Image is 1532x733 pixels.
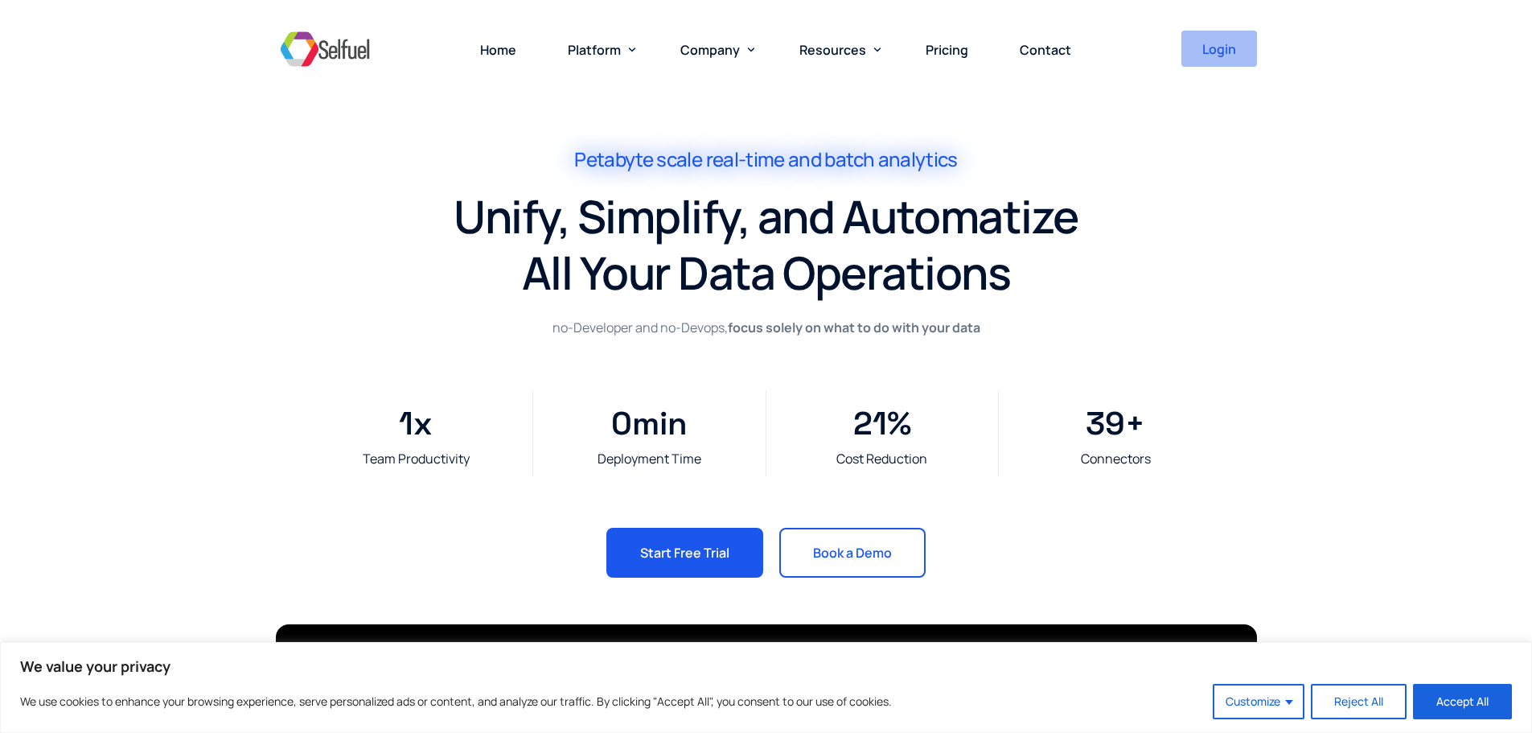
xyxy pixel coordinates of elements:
strong: focus solely on what to do with your data [728,319,980,336]
span: min [632,398,758,450]
a: Book a Demo [779,528,926,578]
button: Reject All [1311,684,1407,719]
span: Company [680,41,740,59]
span: scale [656,148,702,171]
span: Pricing [926,41,968,59]
span: 1 [399,398,413,450]
span: batch [824,148,874,171]
button: Customize [1213,684,1304,719]
span: Petabyte [574,148,653,171]
a: Login [1181,31,1257,67]
span: Login [1202,43,1236,56]
h1: Unify, Simplify, and Automatize [268,188,1265,245]
div: Connectors [1007,450,1224,468]
span: and [788,148,821,171]
span: analytics [878,148,958,171]
h1: All Your Data Operations​ [268,245,1265,301]
span: real-time [706,148,785,171]
button: Accept All [1413,684,1512,719]
p: We value your privacy [20,657,1512,676]
span: Book a Demo [813,546,892,559]
span: x [413,398,524,450]
span: + [1125,398,1224,450]
p: no-Developer and no-Devops, [545,317,988,338]
img: Selfuel - Democratizing Innovation [276,25,374,73]
span: Platform [568,41,621,59]
div: Deployment Time [541,450,758,468]
span: 21 [853,398,887,450]
span: 39 [1086,398,1125,450]
div: Cost Reduction [774,450,991,468]
span: Home [480,41,516,59]
span: Resources [799,41,866,59]
p: We use cookies to enhance your browsing experience, serve personalized ads or content, and analyz... [20,692,892,711]
iframe: Chat Widget [1452,656,1532,733]
span: 0 [611,398,632,450]
span: % [887,398,990,450]
span: Start Free Trial [640,546,729,559]
span: Contact [1020,41,1071,59]
div: Team Productivity [308,450,524,468]
a: Start Free Trial [606,528,763,578]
